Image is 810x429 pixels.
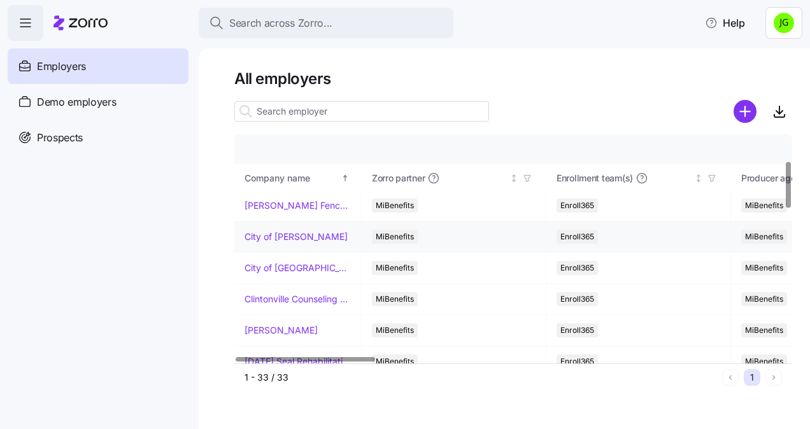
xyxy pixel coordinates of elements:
span: MiBenefits [376,230,414,244]
span: Enroll365 [560,230,594,244]
a: City of [GEOGRAPHIC_DATA] [245,262,351,274]
a: Clintonville Counseling and Wellness [245,293,351,306]
span: MiBenefits [745,230,783,244]
button: Next page [765,369,782,386]
button: Help [695,10,755,36]
span: Enrollment team(s) [557,172,633,185]
a: [PERSON_NAME] Fence Company [245,199,351,212]
span: MiBenefits [745,292,783,306]
span: Enroll365 [560,199,594,213]
button: 1 [744,369,760,386]
span: Zorro partner [372,172,425,185]
a: Employers [8,48,188,84]
a: Demo employers [8,84,188,120]
div: Sorted ascending [341,174,350,183]
span: MiBenefits [745,199,783,213]
span: MiBenefits [376,261,414,275]
span: Enroll365 [560,323,594,337]
span: MiBenefits [376,199,414,213]
span: MiBenefits [745,355,783,369]
span: Search across Zorro... [229,15,332,31]
button: Previous page [722,369,739,386]
input: Search employer [234,101,489,122]
span: MiBenefits [745,323,783,337]
span: MiBenefits [745,261,783,275]
a: [DATE] Seal Rehabilitation Center of [GEOGRAPHIC_DATA] [245,355,351,368]
span: MiBenefits [376,355,414,369]
span: Prospects [37,130,83,146]
h1: All employers [234,69,792,88]
img: a4774ed6021b6d0ef619099e609a7ec5 [774,13,794,33]
div: Not sorted [509,174,518,183]
span: MiBenefits [376,292,414,306]
span: Demo employers [37,94,117,110]
a: Prospects [8,120,188,155]
th: Company nameSorted ascending [234,164,362,193]
span: Enroll365 [560,292,594,306]
span: MiBenefits [376,323,414,337]
div: Not sorted [694,174,703,183]
th: Zorro partnerNot sorted [362,164,546,193]
span: Employers [37,59,86,74]
span: Enroll365 [560,355,594,369]
button: Search across Zorro... [199,8,453,38]
div: 1 - 33 / 33 [245,371,717,384]
svg: add icon [734,100,757,123]
a: City of [PERSON_NAME] [245,230,348,243]
th: Enrollment team(s)Not sorted [546,164,731,193]
span: Help [705,15,745,31]
span: Enroll365 [560,261,594,275]
a: [PERSON_NAME] [245,324,318,337]
div: Company name [245,171,339,185]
